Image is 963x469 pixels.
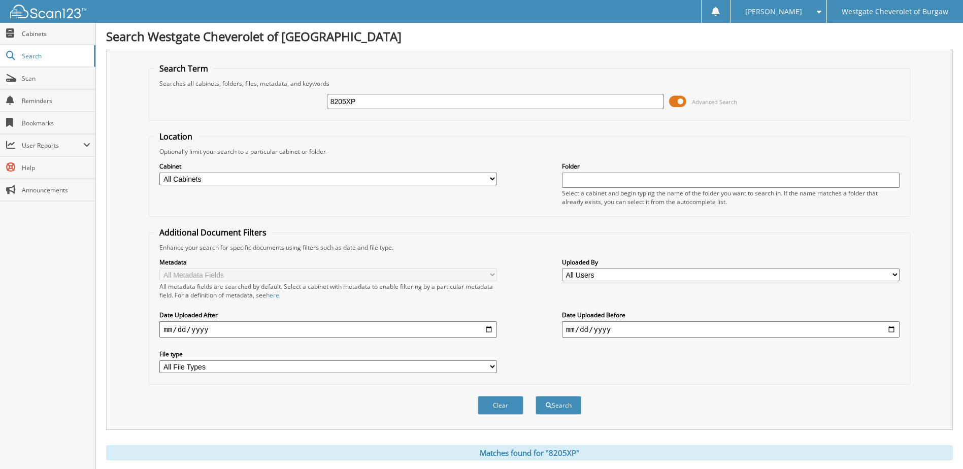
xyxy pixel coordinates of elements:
img: scan123-logo-white.svg [10,5,86,18]
label: Folder [562,162,900,171]
div: Matches found for "8205XP" [106,445,953,460]
legend: Search Term [154,63,213,74]
div: All metadata fields are searched by default. Select a cabinet with metadata to enable filtering b... [159,282,497,299]
span: User Reports [22,141,83,150]
span: Westgate Cheverolet of Burgaw [842,9,948,15]
button: Search [536,396,581,415]
div: Enhance your search for specific documents using filters such as date and file type. [154,243,904,252]
label: Date Uploaded After [159,311,497,319]
label: Cabinet [159,162,497,171]
button: Clear [478,396,523,415]
span: [PERSON_NAME] [745,9,802,15]
legend: Additional Document Filters [154,227,272,238]
input: start [159,321,497,338]
span: Advanced Search [692,98,737,106]
span: Cabinets [22,29,90,38]
span: Bookmarks [22,119,90,127]
div: Optionally limit your search to a particular cabinet or folder [154,147,904,156]
span: Scan [22,74,90,83]
label: File type [159,350,497,358]
a: here [266,291,279,299]
span: Search [22,52,89,60]
label: Metadata [159,258,497,266]
label: Date Uploaded Before [562,311,900,319]
h1: Search Westgate Cheverolet of [GEOGRAPHIC_DATA] [106,28,953,45]
label: Uploaded By [562,258,900,266]
span: Help [22,163,90,172]
div: Select a cabinet and begin typing the name of the folder you want to search in. If the name match... [562,189,900,206]
div: Searches all cabinets, folders, files, metadata, and keywords [154,79,904,88]
input: end [562,321,900,338]
span: Reminders [22,96,90,105]
span: Announcements [22,186,90,194]
legend: Location [154,131,197,142]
